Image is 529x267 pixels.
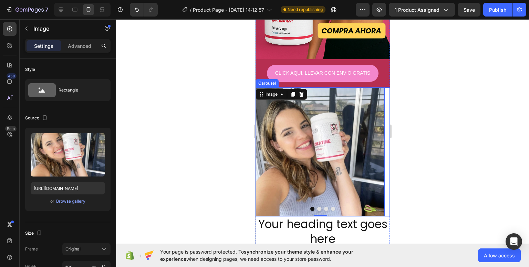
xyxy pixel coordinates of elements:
button: Publish [483,3,512,17]
input: https://example.com/image.jpg [31,182,105,194]
div: Rectangle [59,82,101,98]
button: Allow access [478,248,521,262]
div: Browse gallery [56,198,85,204]
div: Style [25,66,35,73]
span: / [190,6,191,13]
button: 7 [3,3,51,17]
div: Undo/Redo [130,3,158,17]
p: Settings [34,42,53,50]
button: Save [458,3,480,17]
button: Original [62,243,111,255]
p: 7 [45,6,48,14]
div: Source [25,114,49,123]
span: 1 product assigned [395,6,439,13]
button: 1 product assigned [389,3,455,17]
p: Image [33,24,92,33]
span: Product Page - [DATE] 14:12:57 [193,6,264,13]
iframe: Design area [256,19,390,244]
span: synchronize your theme style & enhance your experience [160,249,353,262]
img: preview-image [31,133,105,177]
span: Your page is password protected. To when designing pages, we need access to your store password. [160,248,380,263]
label: Frame [25,246,38,252]
div: Open Intercom Messenger [506,233,522,250]
span: Allow access [484,252,515,259]
span: Save [464,7,475,13]
button: Browse gallery [56,198,86,205]
div: Beta [5,126,17,131]
span: or [50,197,54,205]
p: Advanced [68,42,91,50]
span: Original [65,246,81,252]
span: Need republishing [288,7,323,13]
div: Size [25,229,43,238]
div: 450 [7,73,17,79]
div: Publish [489,6,506,13]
